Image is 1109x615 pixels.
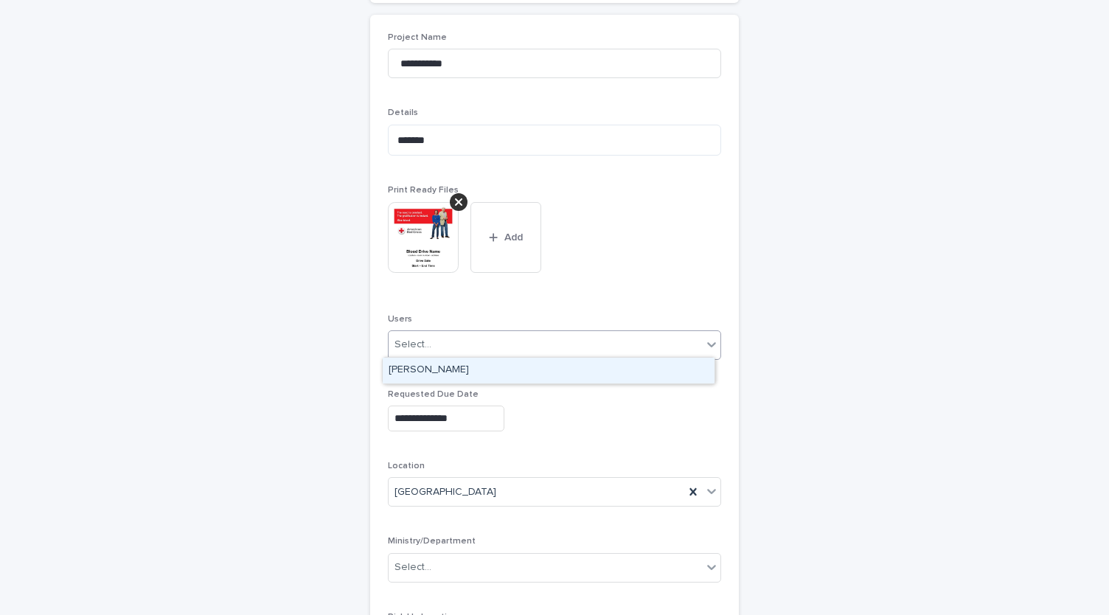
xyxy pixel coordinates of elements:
[388,537,476,546] span: Ministry/Department
[388,315,412,324] span: Users
[394,484,496,500] span: [GEOGRAPHIC_DATA]
[394,337,431,352] div: Select...
[394,560,431,575] div: Select...
[388,33,447,42] span: Project Name
[470,202,541,273] button: Add
[383,358,715,383] div: Charity Wilcoxson
[388,462,425,470] span: Location
[388,186,459,195] span: Print Ready Files
[388,390,479,399] span: Requested Due Date
[388,108,418,117] span: Details
[504,232,523,243] span: Add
